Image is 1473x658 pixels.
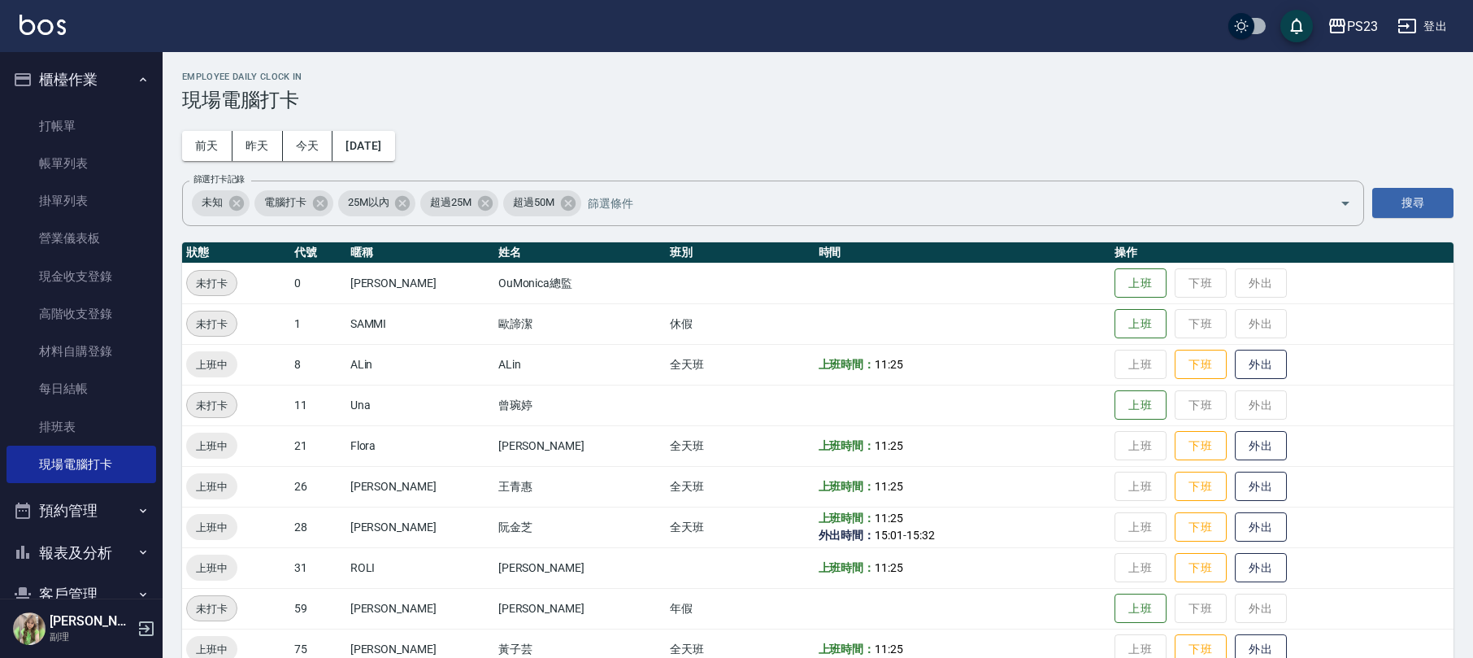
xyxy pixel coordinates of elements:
b: 外出時間： [819,529,876,542]
th: 代號 [290,242,346,264]
b: 上班時間： [819,439,876,452]
span: 上班中 [186,641,237,658]
a: 現場電腦打卡 [7,446,156,483]
a: 帳單列表 [7,145,156,182]
td: 阮金芝 [494,507,667,547]
span: 11:25 [875,512,903,525]
button: 報表及分析 [7,532,156,574]
a: 打帳單 [7,107,156,145]
button: 櫃檯作業 [7,59,156,101]
button: PS23 [1321,10,1384,43]
button: 下班 [1175,553,1227,583]
td: 31 [290,547,346,588]
a: 掛單列表 [7,182,156,220]
label: 篩選打卡記錄 [193,173,245,185]
td: 全天班 [666,507,814,547]
span: 未知 [192,194,232,211]
td: [PERSON_NAME] [346,263,494,303]
td: - [815,507,1110,547]
td: 年假 [666,588,814,629]
td: 歐諦潔 [494,303,667,344]
h3: 現場電腦打卡 [182,89,1453,111]
td: 26 [290,466,346,507]
td: 1 [290,303,346,344]
td: [PERSON_NAME] [346,507,494,547]
td: 王青惠 [494,466,667,507]
button: [DATE] [332,131,394,161]
button: 預約管理 [7,490,156,532]
button: 外出 [1235,431,1287,461]
div: PS23 [1347,16,1378,37]
p: 副理 [50,630,133,644]
span: 超過50M [503,194,564,211]
td: 全天班 [666,344,814,385]
td: 28 [290,507,346,547]
td: 全天班 [666,466,814,507]
button: 上班 [1115,594,1167,624]
span: 未打卡 [187,600,237,617]
td: [PERSON_NAME] [494,425,667,466]
button: 上班 [1115,268,1167,298]
div: 25M以內 [338,190,416,216]
th: 暱稱 [346,242,494,264]
td: 全天班 [666,425,814,466]
span: 11:25 [875,643,903,656]
button: 搜尋 [1372,188,1453,218]
button: 昨天 [232,131,283,161]
td: 8 [290,344,346,385]
div: 電腦打卡 [254,190,333,216]
span: 上班中 [186,560,237,577]
th: 姓名 [494,242,667,264]
td: SAMMI [346,303,494,344]
td: 21 [290,425,346,466]
img: Person [13,612,46,645]
td: ALin [346,344,494,385]
span: 上班中 [186,356,237,373]
td: ALin [494,344,667,385]
td: OuMonica總監 [494,263,667,303]
td: 0 [290,263,346,303]
button: 前天 [182,131,232,161]
b: 上班時間： [819,358,876,371]
div: 超過25M [420,190,498,216]
td: 11 [290,385,346,425]
button: 外出 [1235,472,1287,502]
span: 未打卡 [187,316,237,333]
a: 材料自購登錄 [7,333,156,370]
h5: [PERSON_NAME] [50,613,133,630]
span: 電腦打卡 [254,194,316,211]
th: 班別 [666,242,814,264]
span: 11:25 [875,480,903,493]
button: 下班 [1175,512,1227,543]
b: 上班時間： [819,512,876,525]
span: 未打卡 [187,275,237,292]
td: Una [346,385,494,425]
button: 外出 [1235,512,1287,543]
span: 15:01 [875,529,903,542]
span: 上班中 [186,519,237,536]
td: [PERSON_NAME] [494,588,667,629]
th: 狀態 [182,242,290,264]
td: [PERSON_NAME] [346,466,494,507]
input: 篩選條件 [584,189,1311,217]
span: 11:25 [875,561,903,574]
b: 上班時間： [819,480,876,493]
a: 每日結帳 [7,370,156,407]
button: save [1280,10,1313,42]
span: 15:32 [906,529,935,542]
span: 上班中 [186,438,237,455]
span: 超過25M [420,194,481,211]
td: ROLI [346,547,494,588]
span: 上班中 [186,478,237,495]
span: 11:25 [875,358,903,371]
a: 高階收支登錄 [7,295,156,333]
h2: Employee Daily Clock In [182,72,1453,82]
button: 下班 [1175,431,1227,461]
td: 休假 [666,303,814,344]
div: 超過50M [503,190,581,216]
button: 登出 [1391,11,1453,41]
a: 現金收支登錄 [7,258,156,295]
button: Open [1332,190,1358,216]
button: 客戶管理 [7,573,156,616]
a: 營業儀表板 [7,220,156,257]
